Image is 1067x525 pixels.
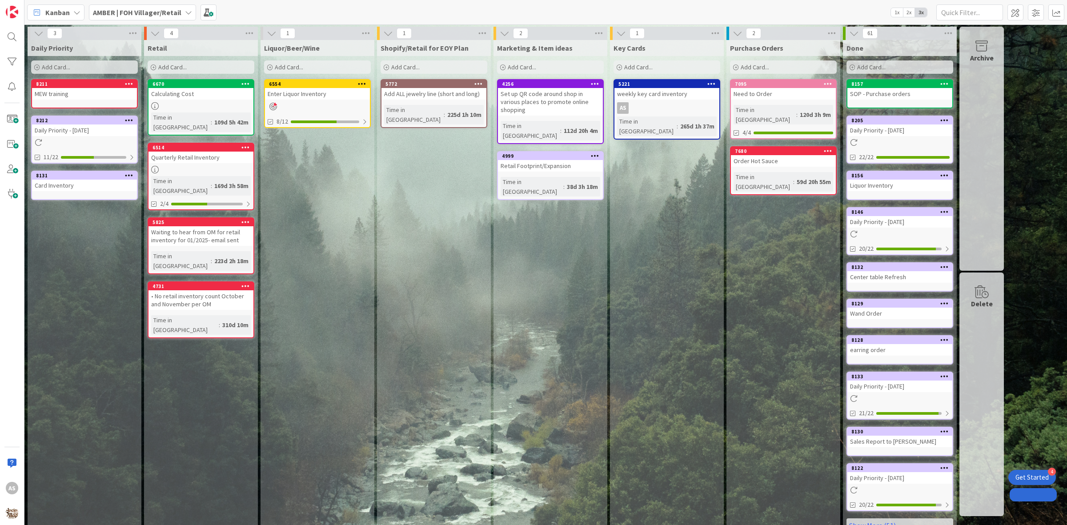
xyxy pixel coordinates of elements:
span: Add Card... [857,63,886,71]
a: 5772Add ALL jewelry line (short and long)Time in [GEOGRAPHIC_DATA]:225d 1h 10m [381,79,487,128]
span: : [560,126,562,136]
span: : [796,110,798,120]
span: : [444,110,445,120]
div: 5221 [618,81,719,87]
div: Add ALL jewelry line (short and long) [381,88,486,100]
div: 8146 [851,209,952,215]
div: 5825 [152,219,253,225]
span: Done [846,44,863,52]
div: Center table Refresh [847,271,952,283]
div: 8122 [847,464,952,472]
div: 8133 [847,373,952,381]
div: 8146Daily Priority - [DATE] [847,208,952,228]
span: : [219,320,220,330]
div: 8212 [36,117,137,124]
span: 3x [915,8,927,17]
span: : [563,182,565,192]
div: 4731 [152,283,253,289]
div: Time in [GEOGRAPHIC_DATA] [501,177,563,196]
div: 4731 [148,282,253,290]
div: 8128 [847,336,952,344]
div: 4256Set up QR code around shop in various places to promote online shopping [498,80,603,116]
div: 4 [1048,468,1056,476]
span: 3 [47,28,62,39]
div: 8146 [847,208,952,216]
div: Time in [GEOGRAPHIC_DATA] [384,105,444,124]
div: Archive [970,52,994,63]
div: 5825 [148,218,253,226]
div: Time in [GEOGRAPHIC_DATA] [151,112,211,132]
div: 8205 [847,116,952,124]
div: 5772 [381,80,486,88]
span: Liquor/Beer/Wine [264,44,320,52]
a: 8211MEW training [31,79,138,108]
div: AS [6,482,18,494]
div: 8211 [36,81,137,87]
div: 8130 [851,429,952,435]
div: MEW training [32,88,137,100]
div: 310d 10m [220,320,251,330]
div: 38d 3h 18m [565,182,600,192]
div: Quarterly Retail Inventory [148,152,253,163]
div: 7680Order Hot Sauce [731,147,836,167]
div: Daily Priority - [DATE] [32,124,137,136]
div: Waiting to hear from OM for retail inventory for 01/2025- email sent [148,226,253,246]
a: 8146Daily Priority - [DATE]20/22 [846,207,953,255]
a: 5825Waiting to hear from OM for retail inventory for 01/2025- email sentTime in [GEOGRAPHIC_DATA]... [148,217,254,274]
div: 8157SOP - Purchase orders [847,80,952,100]
div: weekly key card inventory [614,88,719,100]
div: 7095 [735,81,836,87]
div: 5221 [614,80,719,88]
span: 61 [862,28,878,39]
div: Delete [971,298,993,309]
div: 4256 [498,80,603,88]
div: 8133Daily Priority - [DATE] [847,373,952,392]
div: Liquor Inventory [847,180,952,191]
div: 4256 [502,81,603,87]
div: SOP - Purchase orders [847,88,952,100]
span: Add Card... [624,63,653,71]
div: AS [614,102,719,114]
a: 8122Daily Priority - [DATE]20/22 [846,463,953,511]
a: 8131Card Inventory [31,171,138,200]
div: Time in [GEOGRAPHIC_DATA] [734,172,793,192]
div: earring order [847,344,952,356]
div: Daily Priority - [DATE] [847,124,952,136]
div: • No retail inventory count October and November per OM [148,290,253,310]
div: 4731• No retail inventory count October and November per OM [148,282,253,310]
div: Set up QR code around shop in various places to promote online shopping [498,88,603,116]
div: Time in [GEOGRAPHIC_DATA] [151,176,211,196]
span: : [793,177,794,187]
span: 2 [746,28,761,39]
div: Wand Order [847,308,952,319]
img: Visit kanbanzone.com [6,6,18,18]
div: Open Get Started checklist, remaining modules: 4 [1008,470,1056,485]
div: 8131 [32,172,137,180]
a: 7680Order Hot SauceTime in [GEOGRAPHIC_DATA]:59d 20h 55m [730,146,837,195]
div: 8130Sales Report to [PERSON_NAME] [847,428,952,447]
div: 6670Calculating Cost [148,80,253,100]
span: Marketing & Item ideas [497,44,573,52]
div: Need to Order [731,88,836,100]
span: Add Card... [508,63,536,71]
div: 7095Need to Order [731,80,836,100]
div: 8211MEW training [32,80,137,100]
div: 7680 [735,148,836,154]
span: Purchase Orders [730,44,783,52]
span: 2x [903,8,915,17]
div: 7095 [731,80,836,88]
a: 4731• No retail inventory count October and November per OMTime in [GEOGRAPHIC_DATA]:310d 10m [148,281,254,338]
span: Add Card... [741,63,769,71]
a: 8157SOP - Purchase orders [846,79,953,108]
div: 8129 [847,300,952,308]
div: Time in [GEOGRAPHIC_DATA] [151,315,219,335]
div: Card Inventory [32,180,137,191]
div: 5825Waiting to hear from OM for retail inventory for 01/2025- email sent [148,218,253,246]
a: 6670Calculating CostTime in [GEOGRAPHIC_DATA]:109d 5h 42m [148,79,254,136]
span: 4 [164,28,179,39]
div: Time in [GEOGRAPHIC_DATA] [617,116,677,136]
div: 8212Daily Priority - [DATE] [32,116,137,136]
a: 8133Daily Priority - [DATE]21/22 [846,372,953,420]
div: 225d 1h 10m [445,110,484,120]
div: 6554 [269,81,370,87]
